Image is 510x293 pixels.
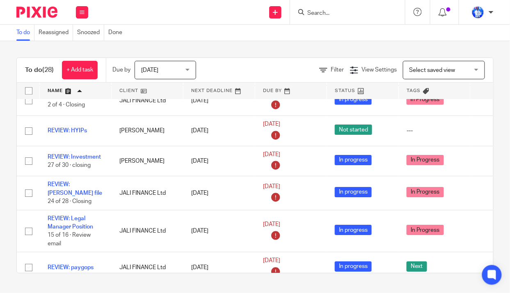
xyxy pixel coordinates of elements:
[183,116,255,146] td: [DATE]
[48,232,91,247] span: 15 of 16 · Review email
[335,187,372,197] span: In progress
[335,155,372,165] span: In progress
[183,146,255,176] td: [DATE]
[407,88,421,93] span: Tags
[183,210,255,252] td: [DATE]
[263,152,280,157] span: [DATE]
[183,252,255,283] td: [DATE]
[407,225,444,235] span: In Progress
[183,176,255,210] td: [DATE]
[48,182,102,196] a: REVIEW: [PERSON_NAME] file
[111,176,183,210] td: JALI FINANCE Ltd
[39,25,73,41] a: Reassigned
[335,225,372,235] span: In progress
[263,258,280,264] span: [DATE]
[263,121,280,127] span: [DATE]
[407,127,462,135] div: ---
[263,184,280,189] span: [DATE]
[62,61,98,79] a: + Add task
[48,154,101,160] a: REVIEW: Investment
[141,67,158,73] span: [DATE]
[112,66,130,74] p: Due by
[407,155,444,165] span: In Progress
[16,25,34,41] a: To do
[407,95,444,105] span: In Progress
[335,125,372,135] span: Not started
[409,67,455,73] span: Select saved view
[407,261,427,272] span: Next
[263,221,280,227] span: [DATE]
[111,210,183,252] td: JALI FINANCE Ltd
[111,252,183,283] td: JALI FINANCE Ltd
[335,261,372,272] span: In progress
[48,198,91,204] span: 24 of 28 · Closing
[48,102,85,108] span: 2 of 4 · Closing
[48,265,94,270] a: REVIEW: paygops
[111,116,183,146] td: [PERSON_NAME]
[111,85,183,116] td: JALI FINANCE Ltd
[306,10,380,17] input: Search
[108,25,126,41] a: Done
[335,95,372,105] span: In progress
[48,162,91,168] span: 27 of 30 · closing
[471,6,485,19] img: WhatsApp%20Image%202022-01-17%20at%2010.26.43%20PM.jpeg
[361,67,397,73] span: View Settings
[48,216,93,230] a: REVIEW: Legal Manager Position
[42,67,54,73] span: (28)
[111,146,183,176] td: [PERSON_NAME]
[331,67,344,73] span: Filter
[16,7,57,18] img: Pixie
[25,66,54,74] h1: To do
[48,128,87,134] a: REVIEW: HYIPs
[77,25,104,41] a: Snoozed
[407,187,444,197] span: In Progress
[183,85,255,116] td: [DATE]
